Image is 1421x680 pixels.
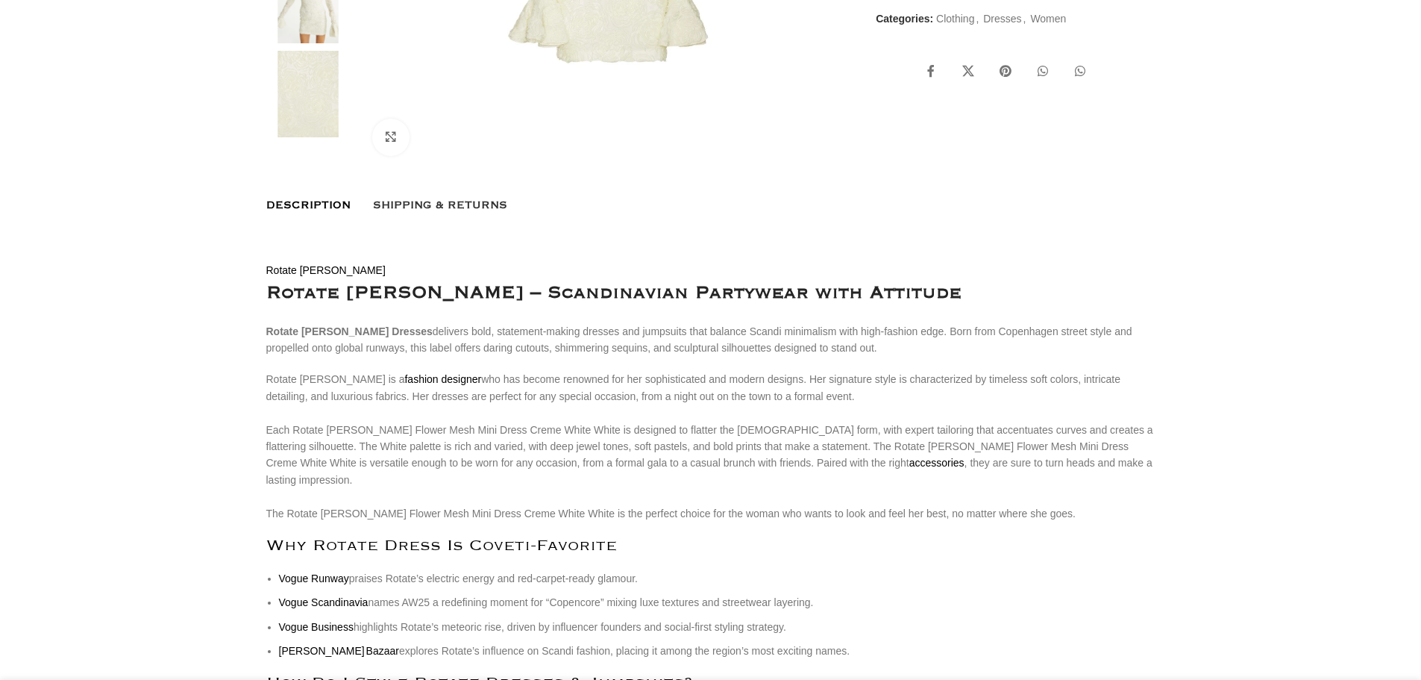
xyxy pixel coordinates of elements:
a: Vogue Scandinavia [279,596,368,608]
img: Rotate White from Coveti – bold silhouette in vibrant color [263,51,354,138]
a: Pinterest social link [991,57,1020,87]
a: WhatsApp social link [1028,57,1058,87]
a: X social link [953,57,983,87]
strong: Rotate [PERSON_NAME] Dresses [266,325,433,337]
a: Vogue Runway [279,573,349,584]
span: Shipping & Returns [373,197,507,213]
a: WhatsApp social link [1065,57,1095,87]
a: Facebook social link [916,57,946,87]
span: , [976,10,979,27]
a: Rotate [PERSON_NAME] [266,264,386,276]
li: highlights Rotate’s meteoric rise, driven by influencer founders and social-first styling strategy. [279,619,1155,635]
li: explores Rotate’s influence on Scandi fashion, placing it among the region’s most exciting names. [279,643,1155,659]
a: Dresses [983,13,1021,25]
span: Categories: [876,13,933,25]
p: delivers bold, statement-making dresses and jumpsuits that balance Scandi minimalism with high-fa... [266,323,1155,357]
h1: Rotate [PERSON_NAME] – Scandinavian Partywear with Attitude [266,278,1155,308]
a: [PERSON_NAME] Bazaar [279,645,399,657]
a: Vogue Business [279,621,354,633]
p: Rotate [PERSON_NAME] is a who has become renowned for her sophisticated and modern designs. Her s... [266,371,1155,522]
span: Description [266,197,351,213]
a: accessories [909,457,964,469]
li: praises Rotate’s electric energy and red-carpet-ready glamour. [279,570,1155,587]
a: Shipping & Returns [373,190,507,221]
a: Description [266,190,351,221]
a: Women [1030,13,1066,25]
a: fashion designer [404,373,481,385]
a: Clothing [936,13,974,25]
li: names AW25 a redefining moment for “Copencore” mixing luxe textures and streetwear layering. [279,594,1155,611]
span: , [1023,10,1026,27]
h2: Why Rotate Dress Is Coveti-Favorite [266,537,1155,555]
